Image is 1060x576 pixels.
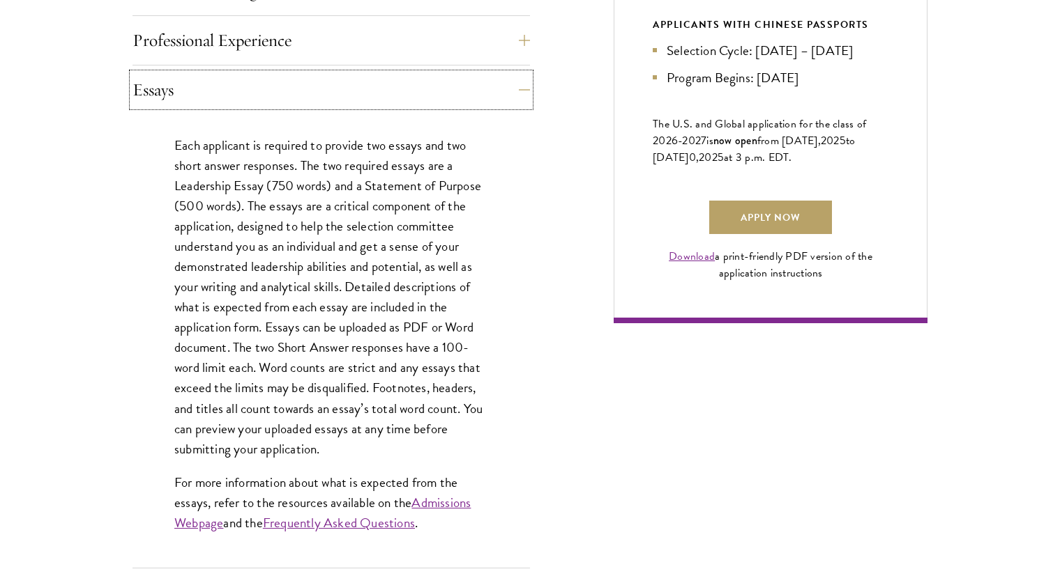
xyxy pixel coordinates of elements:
[821,132,840,149] span: 202
[678,132,701,149] span: -202
[724,149,792,166] span: at 3 p.m. EDT.
[706,132,713,149] span: is
[653,248,888,281] div: a print-friendly PDF version of the application instructions
[672,132,678,149] span: 6
[699,149,718,166] span: 202
[653,116,866,149] span: The U.S. and Global application for the class of 202
[696,149,699,166] span: ,
[132,73,530,107] button: Essays
[840,132,846,149] span: 5
[174,492,471,533] a: Admissions Webpage
[713,132,757,148] span: now open
[653,16,888,33] div: APPLICANTS WITH CHINESE PASSPORTS
[701,132,706,149] span: 7
[132,24,530,57] button: Professional Experience
[669,248,715,265] a: Download
[174,135,488,459] p: Each applicant is required to provide two essays and two short answer responses. The two required...
[653,132,855,166] span: to [DATE]
[709,201,832,234] a: Apply Now
[757,132,821,149] span: from [DATE],
[653,40,888,61] li: Selection Cycle: [DATE] – [DATE]
[718,149,724,166] span: 5
[263,513,415,533] a: Frequently Asked Questions
[653,68,888,88] li: Program Begins: [DATE]
[174,472,488,533] p: For more information about what is expected from the essays, refer to the resources available on ...
[689,149,696,166] span: 0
